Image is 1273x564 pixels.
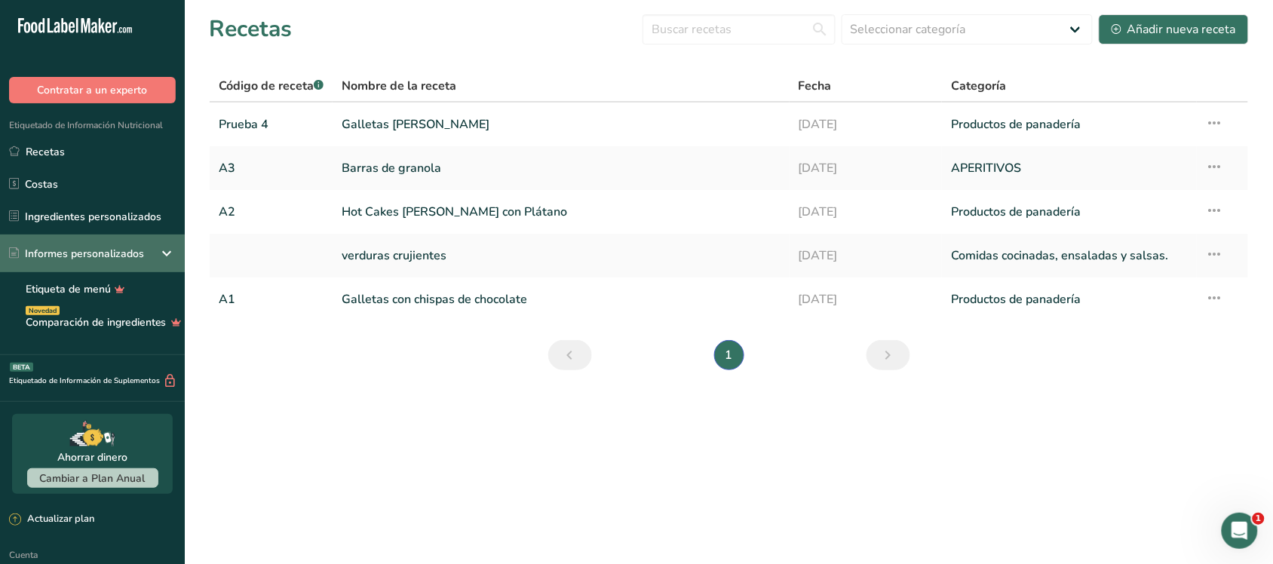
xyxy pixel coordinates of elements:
font: Productos de panadería [951,291,1081,308]
a: Productos de panadería [951,196,1187,228]
font: Actualizar plan [27,512,94,526]
font: Barras de granola [342,160,441,176]
font: Novedad [29,306,57,315]
a: [DATE] [799,240,934,271]
font: Informes personalizados [25,247,144,261]
a: Productos de panadería [951,284,1187,315]
font: [DATE] [799,204,838,220]
font: verduras crujientes [342,247,446,264]
font: APERITIVOS [951,160,1021,176]
a: Página anterior [548,340,592,370]
font: [DATE] [799,160,838,176]
font: Añadir nueva receta [1127,21,1236,38]
a: Comidas cocinadas, ensaladas y salsas. [951,240,1187,271]
a: A3 [219,152,324,184]
font: Contratar a un experto [38,83,148,97]
a: A2 [219,196,324,228]
font: A1 [219,291,235,308]
iframe: Chat en vivo de Intercom [1222,513,1258,549]
a: Galletas [PERSON_NAME] [342,109,781,140]
font: A2 [219,204,235,220]
a: verduras crujientes [342,240,781,271]
font: Nombre de la receta [342,78,456,94]
font: Cambiar a Plan Anual [40,471,146,486]
font: Comidas cocinadas, ensaladas y salsas. [951,247,1168,264]
button: Cambiar a Plan Anual [27,468,158,488]
a: APERITIVOS [951,152,1187,184]
font: [DATE] [799,247,838,264]
font: Productos de panadería [951,116,1081,133]
font: 1 [1256,513,1262,523]
font: Recetas [26,145,65,159]
a: [DATE] [799,109,934,140]
a: Prueba 4 [219,109,324,140]
font: Ingredientes personalizados [25,210,161,224]
a: A1 [219,284,324,315]
font: Código de receta [219,78,314,94]
a: Productos de panadería [951,109,1187,140]
font: [DATE] [799,291,838,308]
button: Contratar a un experto [9,77,176,103]
a: [DATE] [799,152,934,184]
a: Hot Cakes [PERSON_NAME] con Plátano [342,196,781,228]
input: Buscar recetas [643,14,836,44]
a: Galletas con chispas de chocolate [342,284,781,315]
a: [DATE] [799,196,934,228]
font: Recetas [209,14,292,44]
font: BETA [13,363,30,372]
font: Costas [25,177,58,192]
font: [DATE] [799,116,838,133]
font: Etiquetado de Información de Suplementos [9,375,160,386]
font: Cuenta [9,549,38,561]
a: Página siguiente [867,340,910,370]
font: Categoría [951,78,1006,94]
font: Prueba 4 [219,116,268,133]
font: Comparación de ingredientes [26,315,167,330]
button: Añadir nueva receta [1099,14,1249,44]
font: Productos de panadería [951,204,1081,220]
a: Barras de granola [342,152,781,184]
a: [DATE] [799,284,934,315]
font: Galletas [PERSON_NAME] [342,116,489,133]
font: Ahorrar dinero [57,450,127,464]
font: Fecha [799,78,832,94]
font: Galletas con chispas de chocolate [342,291,527,308]
font: Etiquetado de Información Nutricional [9,119,163,131]
font: A3 [219,160,235,176]
font: Hot Cakes [PERSON_NAME] con Plátano [342,204,567,220]
font: Etiqueta de menú [26,282,111,296]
